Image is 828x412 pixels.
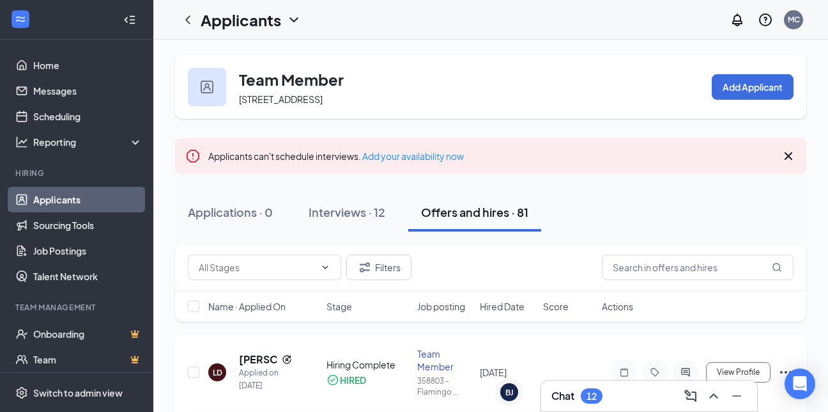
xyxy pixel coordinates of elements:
div: MC [788,14,800,25]
svg: CheckmarkCircle [326,374,339,386]
a: Job Postings [33,238,142,264]
span: [STREET_ADDRESS] [239,93,323,105]
h3: Team Member [239,68,344,90]
span: Applicants can't schedule interviews. [208,150,464,162]
button: Filter Filters [346,255,411,280]
a: Talent Network [33,264,142,289]
img: user icon [201,81,213,93]
svg: ActiveChat [678,367,693,377]
h1: Applicants [201,9,281,31]
div: Interviews · 12 [309,204,385,220]
div: Offers and hires · 81 [421,204,528,220]
a: Add your availability now [362,150,464,162]
svg: Settings [15,386,28,399]
div: BJ [505,387,514,398]
svg: Error [185,148,201,164]
button: Minimize [726,386,747,406]
span: View Profile [717,368,760,377]
div: Team Member [417,347,473,373]
svg: WorkstreamLogo [14,13,27,26]
button: Add Applicant [712,74,793,100]
span: Stage [326,300,352,313]
a: Messages [33,78,142,104]
span: Score [543,300,569,313]
a: Sourcing Tools [33,212,142,238]
a: Scheduling [33,104,142,129]
div: Switch to admin view [33,386,123,399]
h5: [PERSON_NAME] [239,353,277,367]
button: ChevronUp [703,386,724,406]
span: Name · Applied On [208,300,286,313]
svg: Minimize [729,388,744,404]
svg: ComposeMessage [683,388,698,404]
svg: QuestionInfo [758,12,773,28]
button: ComposeMessage [680,386,701,406]
svg: Analysis [15,136,28,148]
div: Applied on [DATE] [239,367,292,392]
svg: Cross [781,148,796,164]
svg: ChevronDown [320,262,330,273]
svg: MagnifyingGlass [772,262,782,273]
div: Applications · 0 [188,204,273,220]
a: Home [33,52,142,78]
div: Team Management [15,302,140,313]
input: All Stages [199,260,315,274]
a: Applicants [33,187,142,212]
div: 12 [586,391,597,402]
svg: ChevronLeft [180,12,195,28]
span: Actions [602,300,633,313]
div: Open Intercom Messenger [785,368,815,399]
div: Reporting [33,136,143,148]
svg: Note [617,367,632,377]
input: Search in offers and hires [602,255,793,280]
div: 358803 - Flamingo ... [417,376,473,397]
div: HIRED [340,374,366,386]
span: Job posting [417,300,465,313]
svg: ChevronUp [706,388,721,404]
a: OnboardingCrown [33,321,142,347]
button: View Profile [706,362,770,383]
span: [DATE] [480,367,507,378]
svg: ChevronDown [286,12,302,28]
svg: Collapse [123,13,136,26]
h3: Chat [551,389,574,403]
svg: Notifications [730,12,745,28]
div: Hiring [15,168,140,178]
svg: Tag [647,367,663,377]
svg: Filter [357,260,372,275]
svg: Ellipses [778,365,793,380]
a: TeamCrown [33,347,142,372]
svg: Reapply [282,354,292,365]
div: Hiring Complete [326,358,410,371]
div: LD [213,367,222,378]
span: Hired Date [480,300,525,313]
